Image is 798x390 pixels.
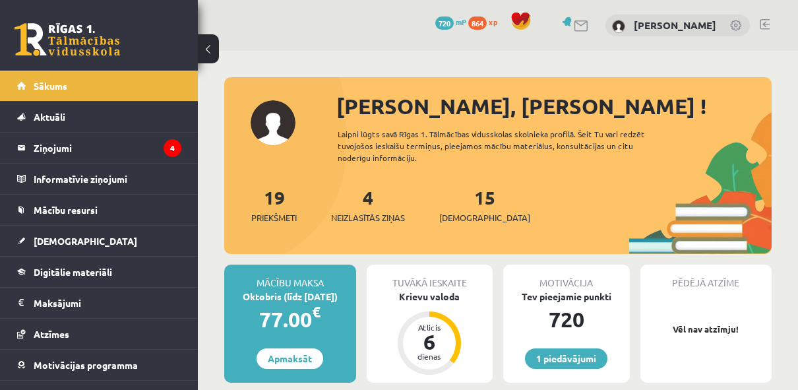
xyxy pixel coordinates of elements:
[410,331,449,352] div: 6
[251,211,297,224] span: Priekšmeti
[17,195,181,225] a: Mācību resursi
[468,16,504,27] a: 864 xp
[456,16,466,27] span: mP
[439,185,530,224] a: 15[DEMOGRAPHIC_DATA]
[17,133,181,163] a: Ziņojumi4
[17,257,181,287] a: Digitālie materiāli
[34,80,67,92] span: Sākums
[34,266,112,278] span: Digitālie materiāli
[17,102,181,132] a: Aktuāli
[17,164,181,194] a: Informatīvie ziņojumi
[17,319,181,349] a: Atzīmes
[525,348,607,369] a: 1 piedāvājumi
[367,290,493,377] a: Krievu valoda Atlicis 6 dienas
[331,211,405,224] span: Neizlasītās ziņas
[34,328,69,340] span: Atzīmes
[338,128,666,164] div: Laipni lūgts savā Rīgas 1. Tālmācības vidusskolas skolnieka profilā. Šeit Tu vari redzēt tuvojošo...
[489,16,497,27] span: xp
[503,265,630,290] div: Motivācija
[34,133,181,163] legend: Ziņojumi
[17,288,181,318] a: Maksājumi
[15,23,120,56] a: Rīgas 1. Tālmācības vidusskola
[336,90,772,122] div: [PERSON_NAME], [PERSON_NAME] !
[367,290,493,304] div: Krievu valoda
[34,111,65,123] span: Aktuāli
[410,352,449,360] div: dienas
[164,139,181,157] i: 4
[612,20,625,33] img: Anastasija Velde
[34,164,181,194] legend: Informatīvie ziņojumi
[634,18,716,32] a: [PERSON_NAME]
[224,304,356,335] div: 77.00
[331,185,405,224] a: 4Neizlasītās ziņas
[439,211,530,224] span: [DEMOGRAPHIC_DATA]
[251,185,297,224] a: 19Priekšmeti
[34,204,98,216] span: Mācību resursi
[312,302,321,321] span: €
[503,304,630,335] div: 720
[34,288,181,318] legend: Maksājumi
[410,323,449,331] div: Atlicis
[468,16,487,30] span: 864
[367,265,493,290] div: Tuvākā ieskaite
[647,323,766,336] p: Vēl nav atzīmju!
[257,348,323,369] a: Apmaksāt
[640,265,772,290] div: Pēdējā atzīme
[503,290,630,304] div: Tev pieejamie punkti
[17,350,181,380] a: Motivācijas programma
[435,16,466,27] a: 720 mP
[34,359,138,371] span: Motivācijas programma
[17,226,181,256] a: [DEMOGRAPHIC_DATA]
[34,235,137,247] span: [DEMOGRAPHIC_DATA]
[224,290,356,304] div: Oktobris (līdz [DATE])
[435,16,454,30] span: 720
[224,265,356,290] div: Mācību maksa
[17,71,181,101] a: Sākums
